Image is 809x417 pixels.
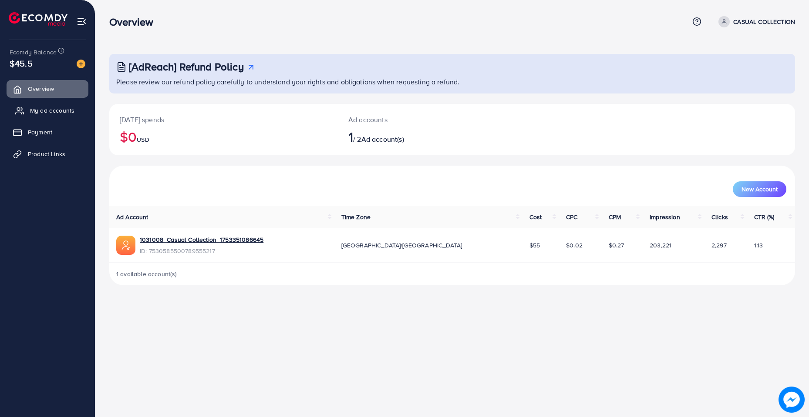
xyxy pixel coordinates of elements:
[137,135,149,144] span: USD
[109,16,160,28] h3: Overview
[348,114,499,125] p: Ad accounts
[30,106,74,115] span: My ad accounts
[28,150,65,158] span: Product Links
[7,80,88,97] a: Overview
[116,213,148,221] span: Ad Account
[341,213,371,221] span: Time Zone
[116,77,790,87] p: Please review our refund policy carefully to understand your rights and obligations when requesti...
[7,145,88,163] a: Product Links
[529,213,542,221] span: Cost
[10,48,57,57] span: Ecomdy Balance
[609,241,624,250] span: $0.27
[733,17,795,27] p: CASUAL COLLECTION
[348,127,353,147] span: 1
[754,241,763,250] span: 1.13
[529,241,540,250] span: $55
[28,128,52,137] span: Payment
[742,186,778,192] span: New Account
[733,181,786,197] button: New Account
[566,213,577,221] span: CPC
[116,270,177,278] span: 1 available account(s)
[7,123,88,141] a: Payment
[348,128,499,145] h2: / 2
[715,16,795,27] a: CASUAL COLLECTION
[609,213,621,221] span: CPM
[566,241,583,250] span: $0.02
[780,388,803,411] img: image
[77,17,87,27] img: menu
[711,241,727,250] span: 2,297
[650,213,680,221] span: Impression
[650,241,671,250] span: 203,221
[140,247,263,255] span: ID: 7530585500789555217
[7,102,88,119] a: My ad accounts
[341,241,462,250] span: [GEOGRAPHIC_DATA]/[GEOGRAPHIC_DATA]
[116,236,135,255] img: ic-ads-acc.e4c84228.svg
[140,235,263,244] a: 1031008_Casual Collection_1753351086645
[77,60,85,68] img: image
[129,60,244,73] h3: [AdReach] Refund Policy
[711,213,728,221] span: Clicks
[10,57,33,70] span: $45.5
[120,128,327,145] h2: $0
[361,134,404,144] span: Ad account(s)
[120,114,327,125] p: [DATE] spends
[28,84,54,93] span: Overview
[754,213,775,221] span: CTR (%)
[9,12,67,26] img: logo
